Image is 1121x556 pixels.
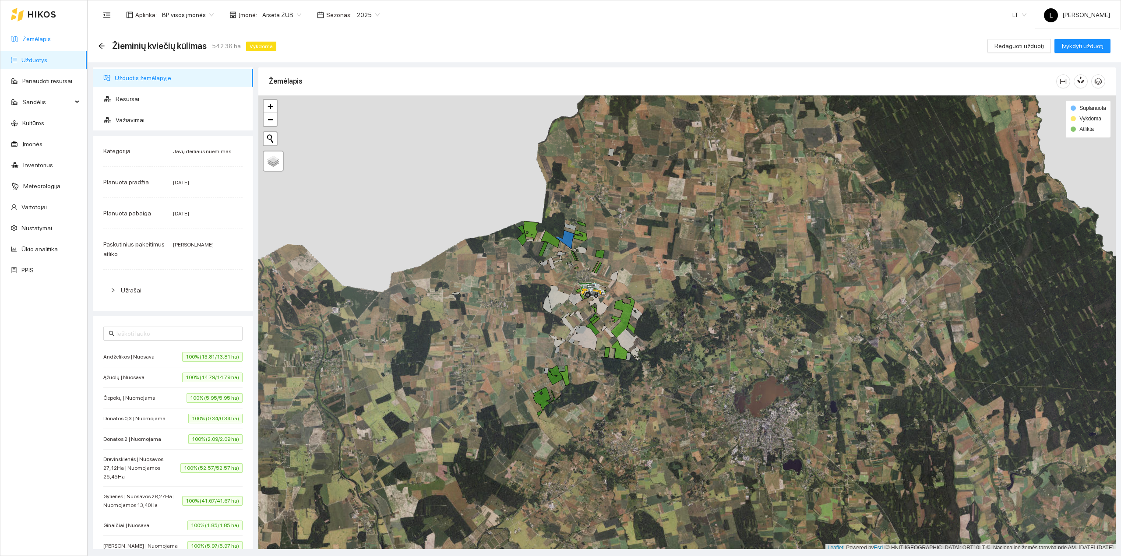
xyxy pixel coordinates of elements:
span: | [885,545,886,551]
span: right [110,288,116,293]
span: calendar [317,11,324,18]
span: 100% (41.67/41.67 ha) [182,496,243,506]
span: menu-fold [103,11,111,19]
div: Užrašai [103,280,243,300]
span: 100% (5.97/5.97 ha) [187,541,243,551]
a: Nustatymai [21,225,52,232]
span: Arsėta ŽŪB [262,8,301,21]
a: Užduotys [21,56,47,63]
span: BP visos įmonės [162,8,214,21]
a: Kultūros [22,120,44,127]
span: [DATE] [173,179,189,186]
span: [DATE] [173,211,189,217]
a: Layers [264,151,283,171]
span: − [268,114,273,125]
a: Vartotojai [21,204,47,211]
button: Įvykdyti užduotį [1054,39,1110,53]
span: 100% (5.95/5.95 ha) [187,393,243,403]
div: | Powered by © HNIT-[GEOGRAPHIC_DATA]; ORT10LT ©, Nacionalinė žemės tarnyba prie AM, [DATE]-[DATE] [825,544,1116,552]
span: Ąžuolų | Nuosava [103,373,149,382]
span: Vykdoma [246,42,276,51]
input: Ieškoti lauko [116,329,237,338]
span: Planuota pradžia [103,179,149,186]
a: Esri [874,545,883,551]
a: Panaudoti resursai [22,77,72,84]
span: + [268,101,273,112]
span: 100% (1.85/1.85 ha) [187,521,243,530]
span: arrow-left [98,42,105,49]
div: Atgal [98,42,105,50]
span: shop [229,11,236,18]
span: Čepokų | Nuomojama [103,394,160,402]
a: Leaflet [828,545,843,551]
button: Initiate a new search [264,132,277,145]
span: LT [1012,8,1026,21]
span: Donatos 0,3 | Nuomojama [103,414,170,423]
span: layout [126,11,133,18]
span: 2025 [357,8,380,21]
span: Vykdoma [1079,116,1101,122]
span: Užduotis žemėlapyje [115,69,246,87]
span: Sandėlis [22,93,72,111]
span: Resursai [116,90,246,108]
a: Zoom in [264,100,277,113]
span: 100% (13.81/13.81 ha) [182,352,243,362]
button: column-width [1056,74,1070,88]
span: Paskutinius pakeitimus atliko [103,241,165,257]
span: Sezonas : [326,10,352,20]
span: search [109,331,115,337]
span: [PERSON_NAME] [1044,11,1110,18]
a: Meteorologija [23,183,60,190]
span: [PERSON_NAME] | Nuomojama [103,542,182,550]
a: Zoom out [264,113,277,126]
a: Ūkio analitika [21,246,58,253]
a: Žemėlapis [22,35,51,42]
span: Redaguoti užduotį [994,41,1044,51]
span: Donatos 2 | Nuomojama [103,435,166,443]
span: Įvykdyti užduotį [1061,41,1103,51]
button: menu-fold [98,6,116,24]
span: Įmonė : [239,10,257,20]
span: Žieminių kviečių kūlimas [112,39,207,53]
span: 542.36 ha [212,41,241,51]
span: Gylienės | Nuosavos 28,27Ha | Nuomojamos 13,40Ha [103,492,182,510]
span: 100% (52.57/52.57 ha) [180,463,243,473]
span: 100% (0.34/0.34 ha) [188,414,243,423]
a: Inventorius [23,162,53,169]
span: L [1050,8,1053,22]
span: Suplanuota [1079,105,1106,111]
a: Redaguoti užduotį [987,42,1051,49]
span: Aplinka : [135,10,157,20]
button: Redaguoti užduotį [987,39,1051,53]
span: Ginaičiai | Nuosava [103,521,154,530]
a: PPIS [21,267,34,274]
span: Drevinskienės | Nuosavos 27,12Ha | Nuomojamos 25,45Ha [103,455,180,481]
span: Važiavimai [116,111,246,129]
span: 100% (14.79/14.79 ha) [182,373,243,382]
span: [PERSON_NAME] [173,242,214,248]
span: Užrašai [121,287,141,294]
span: column-width [1057,78,1070,85]
span: Andželikos | Nuosava [103,352,159,361]
span: Planuota pabaiga [103,210,151,217]
div: Žemėlapis [269,69,1056,94]
span: Atlikta [1079,126,1094,132]
span: 100% (2.09/2.09 ha) [188,434,243,444]
a: Įmonės [22,141,42,148]
span: Javų derliaus nuėmimas [173,148,231,155]
span: Kategorija [103,148,130,155]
